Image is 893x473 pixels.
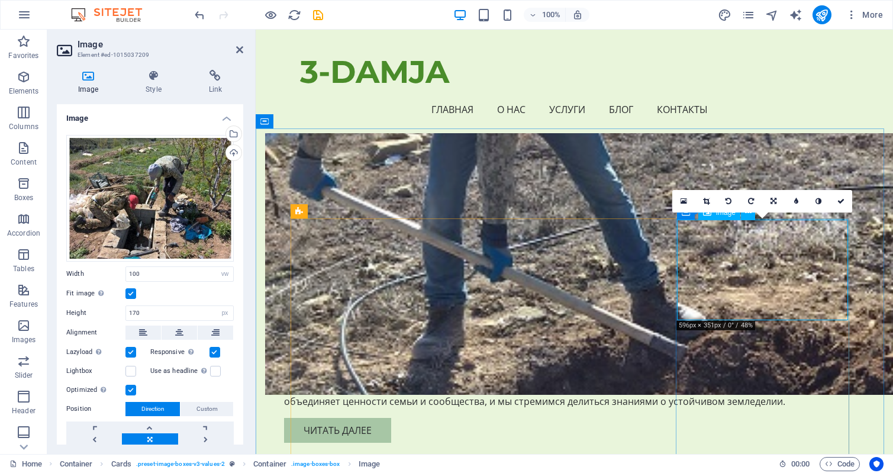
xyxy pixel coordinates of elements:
span: . image-boxes-box [291,457,340,471]
p: Elements [9,86,39,96]
h6: Session time [779,457,810,471]
label: Width [66,271,125,277]
span: Click to select. Double-click to edit [111,457,131,471]
label: Lightbox [66,364,125,378]
h4: Image [57,70,124,95]
a: Blur [785,190,807,213]
a: Change orientation [762,190,785,213]
h6: 100% [541,8,560,22]
i: Navigator [765,8,779,22]
button: More [841,5,888,24]
a: Rotate right 90° [740,190,762,213]
nav: breadcrumb [60,457,381,471]
span: Click to select. Double-click to edit [359,457,380,471]
button: 100% [524,8,566,22]
i: Pages (Ctrl+Alt+S) [742,8,755,22]
span: Click to select. Double-click to edit [60,457,93,471]
h4: Style [124,70,187,95]
h3: Element #ed-1015037209 [78,50,220,60]
a: Select files from the file manager, stock photos, or upload file(s) [672,190,695,213]
a: Rotate left 90° [717,190,740,213]
p: Tables [13,264,34,273]
h2: Image [78,39,243,50]
span: . preset-image-boxes-v3-values-2 [136,457,225,471]
p: Boxes [14,193,34,202]
p: Features [9,300,38,309]
p: Content [11,157,37,167]
div: 20180419_595-nDQYVD2z_tQGKcNrAMQXig.jpg [66,135,234,262]
button: Usercentrics [869,457,884,471]
h4: Image [57,104,243,126]
button: Code [820,457,860,471]
span: Custom [196,402,218,416]
label: Fit image [66,287,125,301]
span: : [799,459,801,468]
span: Click to select. Double-click to edit [253,457,286,471]
i: Save (Ctrl+S) [311,8,325,22]
label: Alignment [66,326,125,340]
i: On resize automatically adjust zoom level to fit chosen device. [572,9,583,20]
button: design [718,8,732,22]
span: Code [825,457,855,471]
span: More [846,9,883,21]
i: Reload page [288,8,301,22]
button: text_generator [789,8,803,22]
i: Design (Ctrl+Alt+Y) [718,8,731,22]
label: Height [66,310,125,316]
span: 00 00 [791,457,810,471]
a: Confirm ( Ctrl ⏎ ) [830,190,852,213]
span: Direction [141,402,165,416]
a: Greyscale [807,190,830,213]
p: Slider [15,371,33,380]
img: Editor Logo [68,8,157,22]
i: This element is a customizable preset [230,461,235,467]
i: Publish [815,8,828,22]
p: Columns [9,122,38,131]
button: Click here to leave preview mode and continue editing [263,8,278,22]
button: pages [742,8,756,22]
p: Header [12,406,36,416]
button: Direction [125,402,180,416]
i: Undo: Change image (Ctrl+Z) [193,8,207,22]
p: Accordion [7,229,40,238]
label: Position [66,402,125,416]
h4: Link [188,70,243,95]
label: Optimized [66,383,125,397]
button: navigator [765,8,779,22]
button: undo [192,8,207,22]
p: Favorites [8,51,38,60]
label: Responsive [150,345,209,359]
button: save [311,8,325,22]
a: Crop mode [695,190,717,213]
button: Custom [180,402,233,416]
label: Use as headline [150,364,210,378]
i: AI Writer [789,8,802,22]
button: reload [287,8,301,22]
p: Images [12,335,36,345]
a: Click to cancel selection. Double-click to open Pages [9,457,42,471]
button: publish [813,5,831,24]
label: Lazyload [66,345,125,359]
